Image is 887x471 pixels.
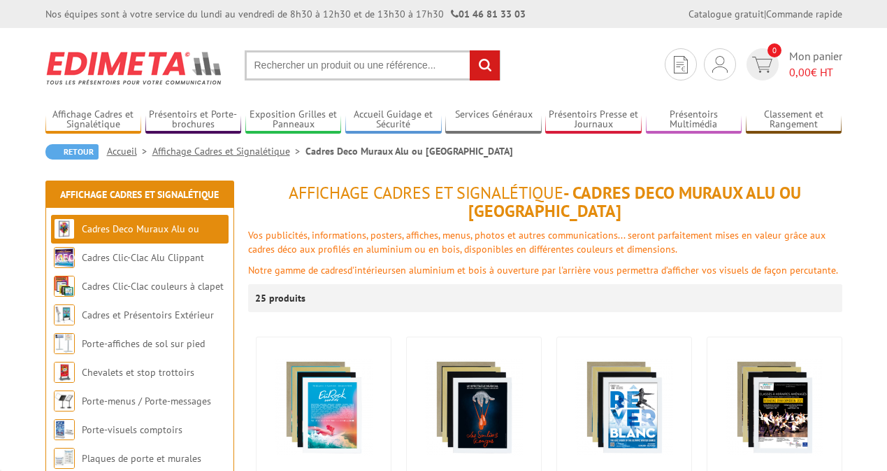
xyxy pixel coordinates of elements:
[54,276,75,297] img: Cadres Clic-Clac couleurs à clapet
[275,358,373,456] img: Cadres Profilés Bois Déco 30 x 40 cm
[82,309,214,321] a: Cadres et Présentoirs Extérieur
[789,48,842,80] span: Mon panier
[255,284,308,312] p: 25 produits
[248,229,825,255] font: Vos publicités, informations, posters, affiches, menus, photos et autres communications... seront...
[82,423,182,436] a: Porte-visuels comptoirs
[54,218,75,239] img: Cadres Deco Muraux Alu ou Bois
[152,145,305,157] a: Affichage Cadres et Signalétique
[345,108,442,132] a: Accueil Guidage et Sécurité
[245,108,342,132] a: Exposition Grilles et Panneaux
[60,188,219,201] a: Affichage Cadres et Signalétique
[45,42,224,94] img: Edimeta
[248,184,842,221] h1: - Cadres Deco Muraux Alu ou [GEOGRAPHIC_DATA]
[54,362,75,383] img: Chevalets et stop trottoirs
[743,48,842,80] a: devis rapide 0 Mon panier 0,00€ HT
[54,391,75,412] img: Porte-menus / Porte-messages
[82,452,201,465] a: Plaques de porte et murales
[245,50,500,80] input: Rechercher un produit ou une référence...
[726,358,823,456] img: Cadres Profilés Bois Déco 60 x 80 cm
[54,223,199,264] a: Cadres Deco Muraux Alu ou [GEOGRAPHIC_DATA]
[646,108,742,132] a: Présentoirs Multimédia
[45,144,99,160] a: Retour
[470,50,500,80] input: rechercher
[45,108,142,132] a: Affichage Cadres et Signalétique
[688,7,842,21] div: |
[347,264,396,276] font: d'intérieurs
[712,56,728,73] img: devis rapide
[746,108,842,132] a: Classement et Rangement
[82,395,211,407] a: Porte-menus / Porte-messages
[82,251,204,264] a: Cadres Clic-Clac Alu Clippant
[767,43,781,57] span: 0
[107,145,152,157] a: Accueil
[674,56,688,73] img: devis rapide
[575,358,673,456] img: Cadres Profilés Bois Déco 50 x 70 cm
[396,264,838,276] font: en aluminium et bois à ouverture par l'arrière vous permettra d’afficher vos visuels de façon per...
[305,144,513,158] li: Cadres Deco Muraux Alu ou [GEOGRAPHIC_DATA]
[145,108,242,132] a: Présentoirs et Porte-brochures
[82,280,224,293] a: Cadres Clic-Clac couleurs à clapet
[54,419,75,440] img: Porte-visuels comptoirs
[688,8,764,20] a: Catalogue gratuit
[445,108,542,132] a: Services Généraux
[789,64,842,80] span: € HT
[54,333,75,354] img: Porte-affiches de sol sur pied
[289,182,563,204] span: Affichage Cadres et Signalétique
[54,448,75,469] img: Plaques de porte et murales
[789,65,811,79] span: 0,00
[45,7,526,21] div: Nos équipes sont à votre service du lundi au vendredi de 8h30 à 12h30 et de 13h30 à 17h30
[425,358,523,456] img: Cadres Profilés Bois Déco 40 x 60 cm
[752,57,772,73] img: devis rapide
[248,264,347,276] font: Notre gamme de cadres
[54,304,75,325] img: Cadres et Présentoirs Extérieur
[545,108,642,132] a: Présentoirs Presse et Journaux
[82,366,194,379] a: Chevalets et stop trottoirs
[451,8,526,20] strong: 01 46 81 33 03
[766,8,842,20] a: Commande rapide
[82,337,205,350] a: Porte-affiches de sol sur pied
